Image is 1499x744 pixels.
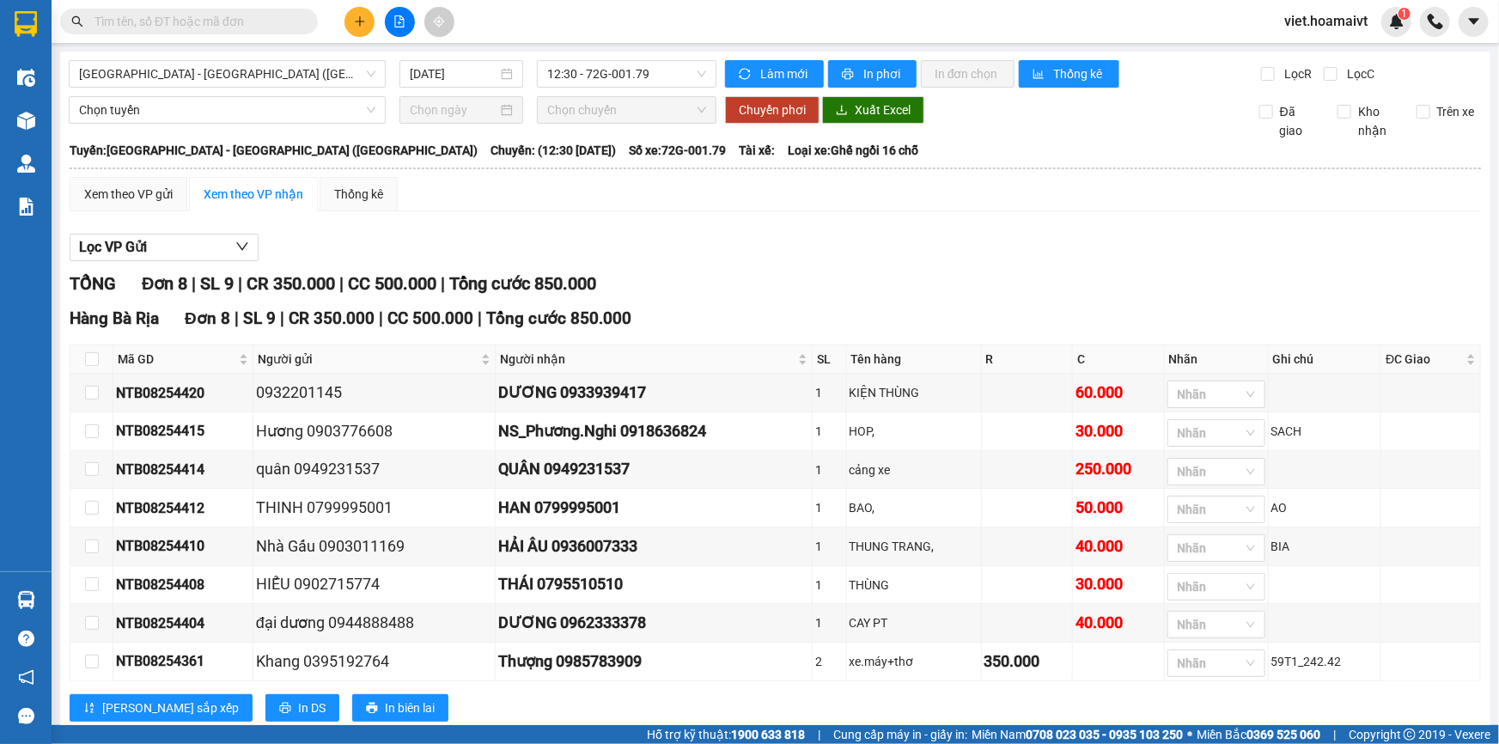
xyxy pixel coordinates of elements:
span: sync [739,68,753,82]
span: Kho nhận [1351,102,1403,140]
span: search [71,15,83,27]
button: sort-ascending[PERSON_NAME] sắp xếp [70,694,253,722]
div: DƯƠNG 0962333378 [498,611,808,635]
div: đại dương 0944888488 [256,611,493,635]
div: HAN 0799995001 [498,496,808,520]
button: file-add [385,7,415,37]
div: 40.000 [1076,534,1161,558]
td: NTB08254414 [113,451,253,490]
span: notification [18,669,34,686]
span: Loại xe: Ghế ngồi 16 chỗ [788,141,918,160]
span: C : [144,95,158,113]
span: Tổng cước 850.000 [449,273,596,294]
span: Cung cấp máy in - giấy in: [833,725,967,744]
img: warehouse-icon [17,69,35,87]
span: aim [433,15,445,27]
div: 250.000 [1076,457,1161,481]
span: | [192,273,196,294]
button: syncLàm mới [725,60,824,88]
span: Sài Gòn - Bà Rịa (Hàng Hoá) [79,61,375,87]
th: Ghi chú [1269,345,1382,374]
div: 60.000 [1076,381,1161,405]
img: icon-new-feature [1389,14,1405,29]
div: KIỆN THÙNG [850,383,978,402]
td: NTB08254420 [113,374,253,412]
span: Số xe: 72G-001.79 [629,141,726,160]
button: In đơn chọn [921,60,1015,88]
div: NTB08254408 [116,574,250,595]
div: 1 [815,613,844,632]
span: Trên xe [1430,102,1482,121]
span: | [238,273,242,294]
button: aim [424,7,454,37]
div: CAY PT [850,613,978,632]
span: message [18,708,34,724]
span: In biên lai [385,698,435,717]
span: Lọc R [1277,64,1314,83]
div: 50.000 [1076,496,1161,520]
div: 30.000 [1076,572,1161,596]
span: plus [354,15,366,27]
div: NTB08254415 [116,420,250,442]
span: | [280,308,284,328]
strong: 1900 633 818 [731,728,805,741]
span: printer [366,702,378,716]
div: Bình Giã [147,15,267,35]
span: TỔNG [70,273,116,294]
span: Hàng Bà Rịa [70,308,159,328]
span: SL [141,123,164,147]
span: Tài xế: [739,141,775,160]
div: quân 0949231537 [256,457,493,481]
button: Lọc VP Gửi [70,234,259,261]
img: warehouse-icon [17,591,35,609]
div: 0938397676 [147,56,267,80]
div: BAO, [850,498,978,517]
div: 40.000 [1076,611,1161,635]
div: 1 [815,498,844,517]
div: THINH 0799995001 [256,496,493,520]
div: Tên hàng: gói ( : 1 ) [15,125,267,146]
button: downloadXuất Excel [822,96,924,124]
button: printerIn DS [265,694,339,722]
div: NTB08254412 [116,497,250,519]
div: 1 [815,460,844,479]
span: Hỗ trợ kỹ thuật: [647,725,805,744]
span: | [441,273,445,294]
span: | [478,308,482,328]
span: Người gửi [258,350,478,369]
div: 1 [815,383,844,402]
strong: 0708 023 035 - 0935 103 250 [1026,728,1183,741]
div: 30.000 [144,90,269,114]
span: Lọc C [1340,64,1377,83]
img: phone-icon [1428,14,1443,29]
span: CR 350.000 [247,273,335,294]
span: ĐC Giao [1386,350,1463,369]
div: 2 [815,652,844,671]
div: BIA [1271,537,1379,556]
button: plus [344,7,375,37]
div: 350.000 [984,649,1070,674]
span: CC 500.000 [387,308,473,328]
sup: 1 [1398,8,1411,20]
td: NTB08254408 [113,566,253,605]
span: | [1333,725,1336,744]
td: NTB08254410 [113,528,253,566]
div: Khang 0395192764 [256,649,493,674]
img: warehouse-icon [17,112,35,130]
div: 44 NTB [15,15,135,35]
span: 1 [1401,8,1407,20]
div: Xem theo VP gửi [84,185,173,204]
span: SL 9 [200,273,234,294]
span: Đơn 8 [142,273,187,294]
div: NTB08254414 [116,459,250,480]
span: Miền Bắc [1197,725,1320,744]
span: | [235,308,239,328]
span: Tổng cước 850.000 [486,308,631,328]
span: Gửi: [15,16,41,34]
span: printer [279,702,291,716]
img: warehouse-icon [17,155,35,173]
span: Nhận: [147,16,188,34]
span: Chọn tuyến [79,97,375,123]
div: HOP, [850,422,978,441]
div: Nhà Gấu 0903011169 [256,534,493,558]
